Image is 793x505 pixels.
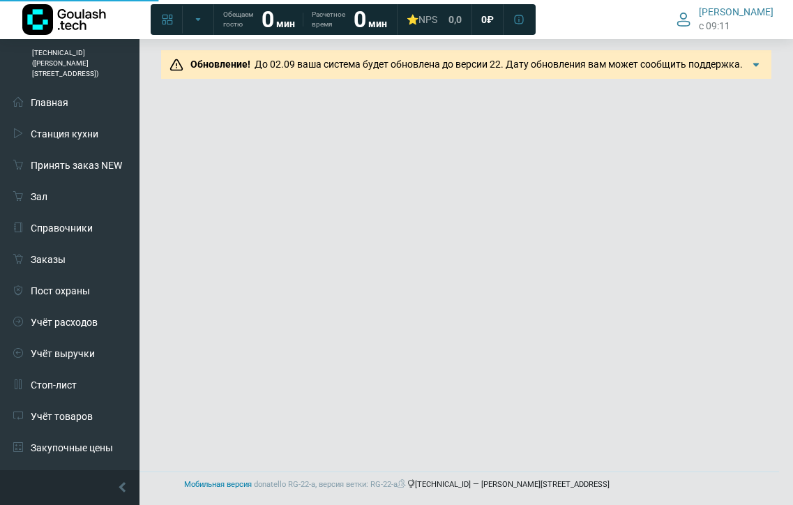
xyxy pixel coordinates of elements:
img: Логотип компании Goulash.tech [22,4,106,35]
strong: 0 [354,6,366,33]
b: Обновление! [190,59,250,70]
span: [PERSON_NAME] [699,6,773,18]
span: NPS [418,14,437,25]
footer: [TECHNICAL_ID] — [PERSON_NAME][STREET_ADDRESS] [14,472,779,498]
span: 0 [481,13,487,26]
img: Предупреждение [169,58,183,72]
div: ⭐ [407,13,437,26]
span: Расчетное время [312,10,345,29]
span: donatello RG-22-a, версия ветки: RG-22-a [254,480,407,489]
a: Мобильная версия [184,480,252,489]
span: c 09:11 [699,19,730,33]
a: 0 ₽ [473,7,502,32]
span: мин [368,18,387,29]
a: ⭐NPS 0,0 [398,7,470,32]
span: Обещаем гостю [223,10,253,29]
span: 0,0 [448,13,462,26]
span: До 02.09 ваша система будет обновлена до версии 22. Дату обновления вам может сообщить поддержка.... [186,59,743,84]
button: [PERSON_NAME] c 09:11 [668,3,782,36]
a: Обещаем гостю 0 мин Расчетное время 0 мин [215,7,395,32]
strong: 0 [262,6,274,33]
span: мин [276,18,295,29]
span: ₽ [487,13,494,26]
img: Подробнее [749,58,763,72]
